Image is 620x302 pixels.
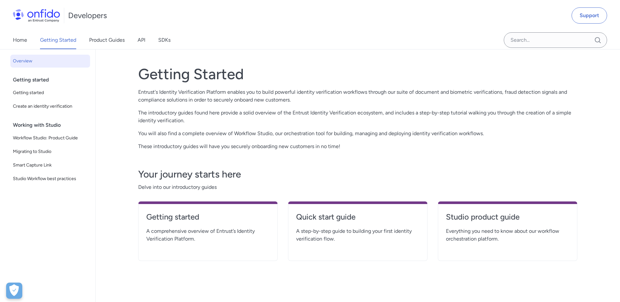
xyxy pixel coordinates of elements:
[13,119,93,132] div: Working with Studio
[6,283,22,299] button: Open Preferences
[146,212,270,222] h4: Getting started
[10,100,90,113] a: Create an identity verification
[40,31,76,49] a: Getting Started
[296,227,419,243] span: A step-by-step guide to building your first identity verification flow.
[572,7,607,24] a: Support
[138,130,577,137] p: You will also find a complete overview of Workflow Studio, our orchestration tool for building, m...
[138,183,577,191] span: Delve into our introductory guides
[10,55,90,68] a: Overview
[13,161,88,169] span: Smart Capture Link
[13,31,27,49] a: Home
[138,31,145,49] a: API
[446,212,569,227] a: Studio product guide
[504,32,607,48] input: Onfido search input field
[10,172,90,185] a: Studio Workflow best practices
[10,159,90,172] a: Smart Capture Link
[13,102,88,110] span: Create an identity verification
[446,227,569,243] span: Everything you need to know about our workflow orchestration platform.
[10,145,90,158] a: Migrating to Studio
[13,9,60,22] img: Onfido Logo
[13,89,88,97] span: Getting started
[296,212,419,222] h4: Quick start guide
[10,132,90,145] a: Workflow Studio: Product Guide
[296,212,419,227] a: Quick start guide
[146,212,270,227] a: Getting started
[138,168,577,181] h3: Your journey starts here
[138,109,577,124] p: The introductory guides found here provide a solid overview of the Entrust Identity Verification ...
[13,148,88,156] span: Migrating to Studio
[146,227,270,243] span: A comprehensive overview of Entrust’s Identity Verification Platform.
[13,73,93,86] div: Getting started
[158,31,170,49] a: SDKs
[13,57,88,65] span: Overview
[446,212,569,222] h4: Studio product guide
[138,88,577,104] p: Entrust's Identity Verification Platform enables you to build powerful identity verification work...
[138,65,577,83] h1: Getting Started
[13,175,88,183] span: Studio Workflow best practices
[6,283,22,299] div: Cookie Preferences
[68,10,107,21] h1: Developers
[10,86,90,99] a: Getting started
[89,31,125,49] a: Product Guides
[138,143,577,150] p: These introductory guides will have you securely onboarding new customers in no time!
[13,134,88,142] span: Workflow Studio: Product Guide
